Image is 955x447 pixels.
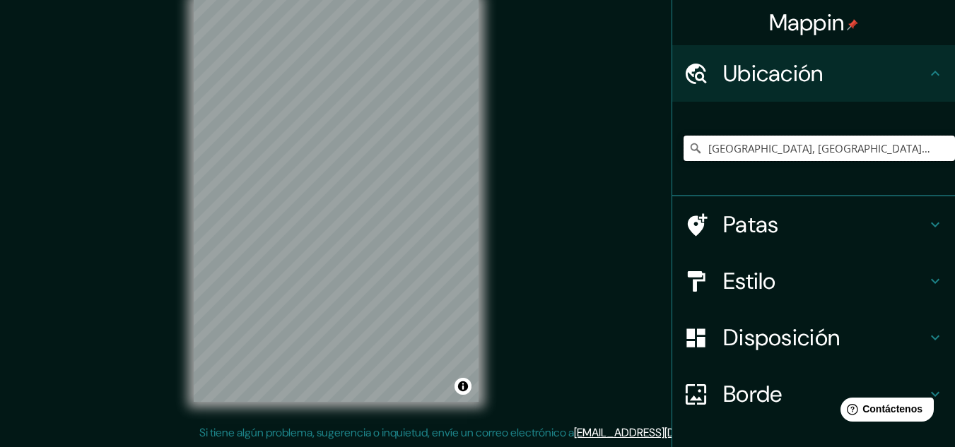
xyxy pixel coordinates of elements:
iframe: Lanzador de widgets de ayuda [829,392,939,431]
font: Patas [723,210,779,239]
font: Mappin [769,8,845,37]
font: Estilo [723,266,776,296]
button: Activar o desactivar atribución [455,378,471,395]
font: Si tiene algún problema, sugerencia o inquietud, envíe un correo electrónico a [199,425,574,440]
div: Disposición [672,309,955,366]
font: Ubicación [723,59,824,88]
img: pin-icon.png [847,19,858,30]
div: Estilo [672,253,955,309]
div: Borde [672,366,955,422]
a: [EMAIL_ADDRESS][DOMAIN_NAME] [574,425,749,440]
input: Elige tu ciudad o zona [684,136,955,161]
font: Borde [723,379,783,409]
div: Patas [672,196,955,253]
font: Disposición [723,323,840,352]
div: Ubicación [672,45,955,102]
